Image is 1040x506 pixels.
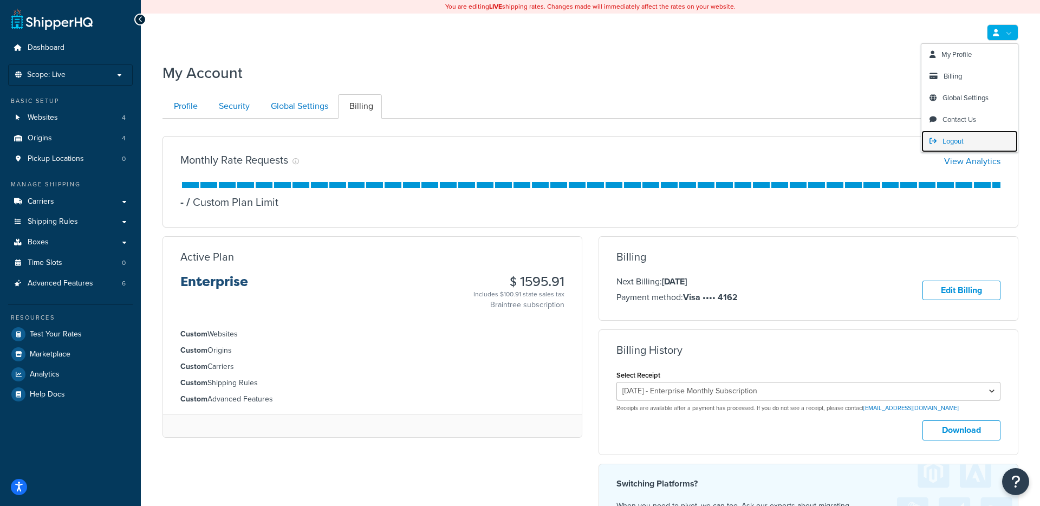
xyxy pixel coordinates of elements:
strong: Custom [180,361,207,372]
li: Origins [180,345,564,356]
a: Dashboard [8,38,133,58]
a: Websites 4 [8,108,133,128]
a: Contact Us [921,109,1018,131]
a: Shipping Rules [8,212,133,232]
span: Carriers [28,197,54,206]
strong: Custom [180,393,207,405]
a: Analytics [8,365,133,384]
a: Global Settings [921,87,1018,109]
h3: Enterprise [180,275,248,297]
li: Advanced Features [180,393,564,405]
h1: My Account [162,62,243,83]
div: Manage Shipping [8,180,133,189]
span: / [186,194,190,210]
a: Security [207,94,258,119]
p: - [180,194,184,210]
a: Help Docs [8,385,133,404]
span: My Profile [941,49,972,60]
p: Next Billing: [616,275,738,289]
span: Logout [942,136,964,146]
div: Basic Setup [8,96,133,106]
a: Marketplace [8,345,133,364]
li: Advanced Features [8,274,133,294]
span: Scope: Live [27,70,66,80]
div: Resources [8,313,133,322]
p: Payment method: [616,290,738,304]
li: Carriers [180,361,564,373]
h3: Monthly Rate Requests [180,154,288,166]
span: Shipping Rules [28,217,78,226]
strong: Custom [180,328,207,340]
li: Origins [8,128,133,148]
a: Test Your Rates [8,325,133,344]
strong: [DATE] [662,275,687,288]
div: Includes $100.91 state sales tax [473,289,564,300]
li: Time Slots [8,253,133,273]
li: Websites [180,328,564,340]
a: Pickup Locations 0 [8,149,133,169]
p: Braintree subscription [473,300,564,310]
strong: Custom [180,345,207,356]
span: 6 [122,279,126,288]
a: Edit Billing [922,281,1000,301]
h3: Billing History [616,344,682,356]
a: [EMAIL_ADDRESS][DOMAIN_NAME] [863,404,959,412]
a: View Analytics [944,155,1000,167]
span: Test Your Rates [30,330,82,339]
span: Boxes [28,238,49,247]
span: 0 [122,258,126,268]
strong: Visa •••• 4162 [683,291,738,303]
label: Select Receipt [616,371,660,379]
h3: Active Plan [180,251,234,263]
span: Advanced Features [28,279,93,288]
a: ShipperHQ Home [11,8,93,30]
a: My Profile [921,44,1018,66]
a: Billing [338,94,382,119]
span: Global Settings [942,93,989,103]
span: Billing [944,71,962,81]
a: Global Settings [259,94,337,119]
a: Billing [921,66,1018,87]
a: Profile [162,94,206,119]
span: Contact Us [942,114,976,125]
span: Websites [28,113,58,122]
strong: Custom [180,377,207,388]
button: Open Resource Center [1002,468,1029,495]
button: Download [922,420,1000,440]
a: Logout [921,131,1018,152]
span: Analytics [30,370,60,379]
h3: Billing [616,251,646,263]
span: 4 [122,134,126,143]
li: Websites [8,108,133,128]
span: Origins [28,134,52,143]
li: Pickup Locations [8,149,133,169]
span: 4 [122,113,126,122]
a: Advanced Features 6 [8,274,133,294]
p: Receipts are available after a payment has processed. If you do not see a receipt, please contact [616,404,1000,412]
a: Boxes [8,232,133,252]
h4: Switching Platforms? [616,477,1000,490]
span: 0 [122,154,126,164]
b: LIVE [489,2,502,11]
a: Carriers [8,192,133,212]
span: Time Slots [28,258,62,268]
a: Origins 4 [8,128,133,148]
span: Marketplace [30,350,70,359]
a: Time Slots 0 [8,253,133,273]
span: Pickup Locations [28,154,84,164]
p: Custom Plan Limit [184,194,278,210]
span: Help Docs [30,390,65,399]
